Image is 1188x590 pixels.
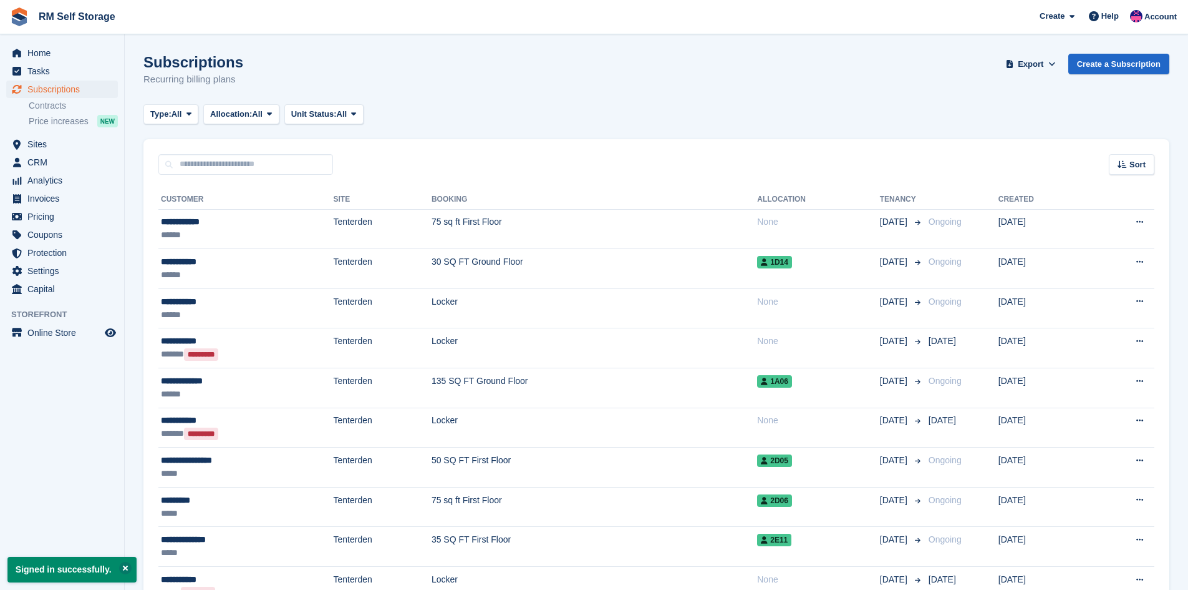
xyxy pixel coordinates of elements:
td: Tenterden [334,527,432,567]
span: Protection [27,244,102,262]
span: All [252,108,263,120]
td: [DATE] [998,328,1088,368]
span: 2D05 [757,455,792,467]
span: 2E11 [757,534,791,546]
div: None [757,335,880,348]
td: [DATE] [998,249,1088,289]
span: Type: [150,108,171,120]
span: [DATE] [880,215,910,229]
td: Tenterden [334,408,432,448]
span: Invoices [27,190,102,207]
span: [DATE] [929,574,956,584]
th: Tenancy [880,190,924,210]
span: Home [27,44,102,62]
span: [DATE] [880,414,910,427]
span: Storefront [11,308,124,321]
span: [DATE] [880,494,910,507]
span: Ongoing [929,257,962,267]
td: 35 SQ FT First Floor [432,527,757,567]
span: [DATE] [880,255,910,268]
span: Analytics [27,172,102,189]
a: menu [6,154,118,171]
td: Tenterden [334,328,432,368]
span: 1A06 [757,375,792,388]
span: [DATE] [880,295,910,308]
a: menu [6,190,118,207]
span: Ongoing [929,455,962,465]
a: menu [6,262,118,280]
span: Settings [27,262,102,280]
p: Signed in successfully. [7,557,137,583]
img: Roger Marsh [1130,10,1142,22]
td: Tenterden [334,368,432,408]
th: Booking [432,190,757,210]
td: Tenterden [334,288,432,328]
h1: Subscriptions [143,54,243,71]
div: None [757,573,880,586]
span: [DATE] [929,336,956,346]
td: [DATE] [998,408,1088,448]
span: Price increases [29,116,89,127]
td: [DATE] [998,527,1088,567]
td: Tenterden [334,249,432,289]
span: [DATE] [880,454,910,467]
td: Tenterden [334,448,432,488]
span: CRM [27,154,102,171]
a: Create a Subscription [1068,54,1169,74]
div: None [757,414,880,427]
td: 75 sq ft First Floor [432,209,757,249]
td: 30 SQ FT Ground Floor [432,249,757,289]
span: [DATE] [929,415,956,425]
a: menu [6,44,118,62]
button: Type: All [143,104,198,125]
span: Create [1040,10,1065,22]
th: Created [998,190,1088,210]
span: Ongoing [929,376,962,386]
span: Ongoing [929,217,962,227]
td: Locker [432,328,757,368]
span: [DATE] [880,375,910,388]
span: Ongoing [929,297,962,307]
span: Online Store [27,324,102,342]
a: RM Self Storage [34,6,120,27]
span: Unit Status: [291,108,337,120]
th: Allocation [757,190,880,210]
td: [DATE] [998,368,1088,408]
td: Tenterden [334,487,432,527]
span: Account [1144,11,1177,23]
span: Tasks [27,62,102,80]
span: 1D14 [757,256,792,268]
span: Help [1101,10,1119,22]
a: Contracts [29,100,118,112]
th: Customer [158,190,334,210]
span: [DATE] [880,335,910,348]
p: Recurring billing plans [143,72,243,87]
a: menu [6,81,118,98]
span: [DATE] [880,573,910,586]
span: Subscriptions [27,81,102,98]
button: Unit Status: All [284,104,364,125]
a: menu [6,208,118,225]
span: Export [1018,58,1043,71]
a: menu [6,280,118,298]
div: None [757,295,880,308]
a: menu [6,62,118,80]
td: 135 SQ FT Ground Floor [432,368,757,408]
a: menu [6,324,118,342]
span: Allocation: [210,108,252,120]
span: 2D06 [757,494,792,507]
span: Coupons [27,226,102,243]
span: [DATE] [880,533,910,546]
span: Pricing [27,208,102,225]
a: Price increases NEW [29,114,118,128]
td: Locker [432,408,757,448]
button: Export [1003,54,1058,74]
span: Capital [27,280,102,298]
span: All [171,108,182,120]
td: 75 sq ft First Floor [432,487,757,527]
td: 50 SQ FT First Floor [432,448,757,488]
a: menu [6,226,118,243]
td: Locker [432,288,757,328]
span: Ongoing [929,534,962,544]
td: [DATE] [998,448,1088,488]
